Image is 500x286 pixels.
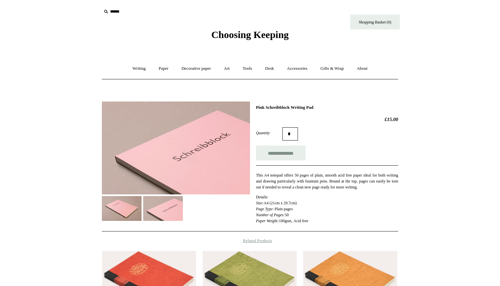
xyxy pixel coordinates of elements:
[256,201,264,205] em: Size:
[281,60,313,77] a: Accessories
[211,34,289,39] a: Choosing Keeping
[314,60,350,77] a: Gifts & Wrap
[143,196,183,221] img: Pink Schreibblock Writing Pad
[237,60,258,77] a: Tools
[127,60,152,77] a: Writing
[218,60,235,77] a: Art
[256,219,279,223] i: Paper Weight:
[102,102,250,194] img: Pink Schreibblock Writing Pad
[351,60,374,77] a: About
[256,116,398,122] h2: £15.00
[102,196,142,221] img: Pink Schreibblock Writing Pad
[256,172,398,190] p: This A4 notepad offers 50 pages of plain, smooth acid free paper ideal for both writing and drawi...
[256,130,282,136] label: Quantity
[153,60,175,77] a: Paper
[176,60,217,77] a: Decorative paper
[256,194,398,224] p: Details: A4 (21cm x 29.7cm) : Plain pages 50 100gsm, Acid free
[350,15,400,29] a: Shopping Basket (0)
[85,238,415,243] h4: Related Products
[256,213,285,217] em: Number of Pages:
[256,207,272,211] em: Page Type
[211,29,289,40] span: Choosing Keeping
[259,60,280,77] a: Desk
[256,105,398,110] h1: Pink Schreibblock Writing Pad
